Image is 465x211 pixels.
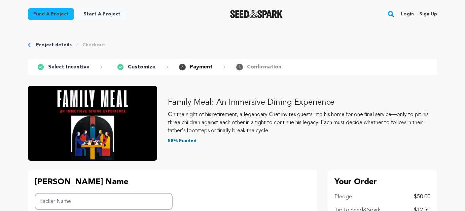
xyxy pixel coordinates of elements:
[128,63,155,71] p: Customize
[168,138,437,144] p: 58% Funded
[28,8,74,20] a: Fund a project
[35,193,173,210] input: Backer Name
[230,10,283,18] img: Seed&Spark Logo Dark Mode
[230,10,283,18] a: Seed&Spark Homepage
[36,42,72,48] a: Project details
[179,64,186,70] span: 3
[168,97,437,108] p: Family Meal: An Immersive Dining Experience
[414,193,430,201] p: $50.00
[419,9,437,19] a: Sign up
[28,42,437,48] div: Breadcrumb
[35,177,173,188] p: [PERSON_NAME] Name
[48,63,90,71] p: Select Incentive
[78,8,126,20] a: Start a project
[401,9,414,19] a: Login
[334,177,430,188] p: Your Order
[247,63,281,71] p: Confirmation
[82,42,105,48] a: Checkout
[168,111,437,135] p: On the night of his retirement, a legendary Chef invites guests into his home for one final servi...
[236,64,243,70] span: 4
[334,193,352,201] p: Pledge
[28,86,157,161] img: Family Meal: An Immersive Dining Experience image
[190,63,213,71] p: Payment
